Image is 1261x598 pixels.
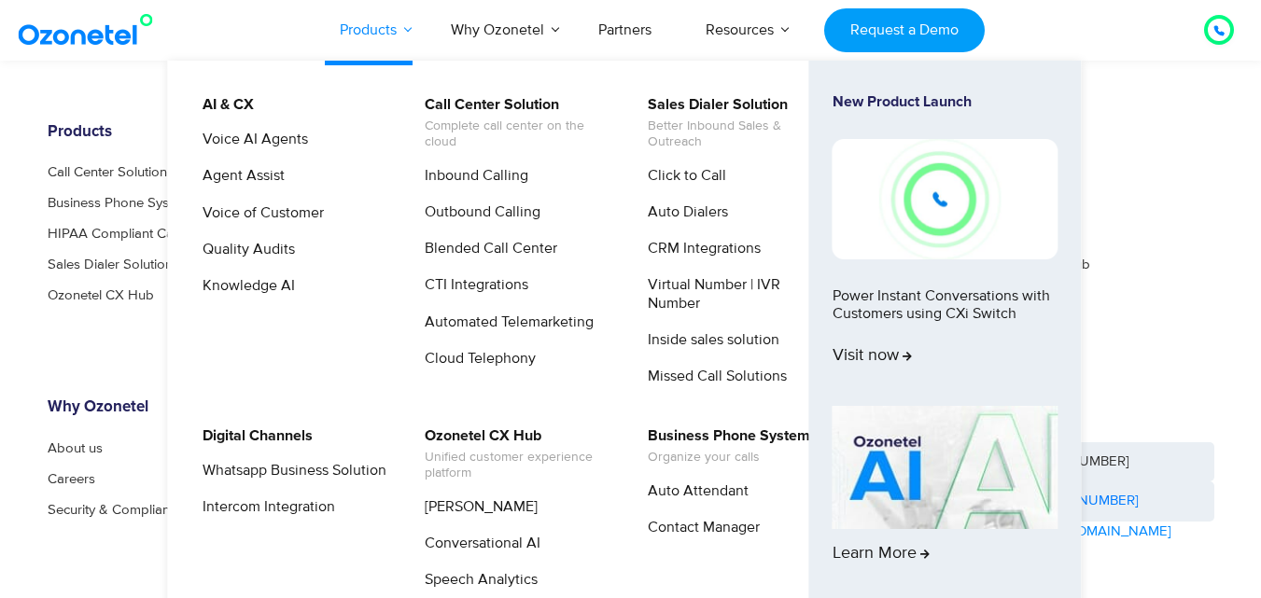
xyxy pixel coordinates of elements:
a: HIPAA Compliant Call Center [48,227,223,241]
a: Call Center Solution [48,165,167,179]
a: Knowledge AI [190,274,298,298]
a: Speech Analytics [413,568,540,591]
a: Contact Manager [636,516,763,539]
a: Call Center SolutionComplete call center on the cloud [413,93,611,153]
a: Business Phone SystemOrganize your calls [636,424,813,468]
img: New-Project-17.png [833,139,1058,258]
a: Intercom Integration [190,495,338,519]
a: Auto Dialers [636,201,731,224]
a: Voice of Customer [190,202,327,225]
a: About us [48,441,103,455]
a: Request a Demo [824,8,984,52]
a: CTI Integrations [413,273,531,297]
h6: Products [48,123,318,142]
h6: Why Ozonetel [48,398,318,417]
a: Outbound Calling [413,201,543,224]
a: Sales Dialer SolutionBetter Inbound Sales & Outreach [636,93,834,153]
a: Automated Telemarketing [413,311,596,334]
a: Cloud Telephony [413,347,539,370]
a: Security & Compliance [48,503,184,517]
a: Conversational AI [413,532,543,555]
span: Better Inbound Sales & Outreach [648,118,832,150]
a: [PERSON_NAME] [413,495,540,519]
span: Unified customer experience platform [425,450,609,481]
a: Ozonetel CX Hub [48,288,154,302]
a: Digital Channels [190,424,315,448]
a: Auto Attendant [636,480,751,503]
a: Click to Call [636,164,729,188]
a: Quality Audits [190,238,298,261]
a: Sales Dialer Solution [48,257,173,271]
a: Agent Assist [190,164,287,188]
img: AI [833,406,1058,529]
span: Organize your calls [648,450,810,466]
a: Ozonetel CX HubUnified customer experience platform [413,424,611,484]
a: Whatsapp Business Solution [190,459,389,482]
a: AI & CX [190,93,257,117]
a: Learn More [833,406,1058,596]
a: Careers [48,472,95,486]
a: CRM Integrations [636,237,764,260]
a: Inbound Calling [413,164,531,188]
a: Virtual Number | IVR Number [636,273,834,314]
a: Voice AI Agents [190,128,311,151]
span: Learn More [833,544,930,564]
span: Complete call center on the cloud [425,118,609,150]
a: Inside sales solution [636,328,782,352]
a: New Product LaunchPower Instant Conversations with Customers using CXi SwitchVisit now [833,93,1058,398]
span: Visit now [833,346,912,367]
a: Missed Call Solutions [636,365,790,388]
a: Business Phone System [48,196,191,210]
a: Blended Call Center [413,237,560,260]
